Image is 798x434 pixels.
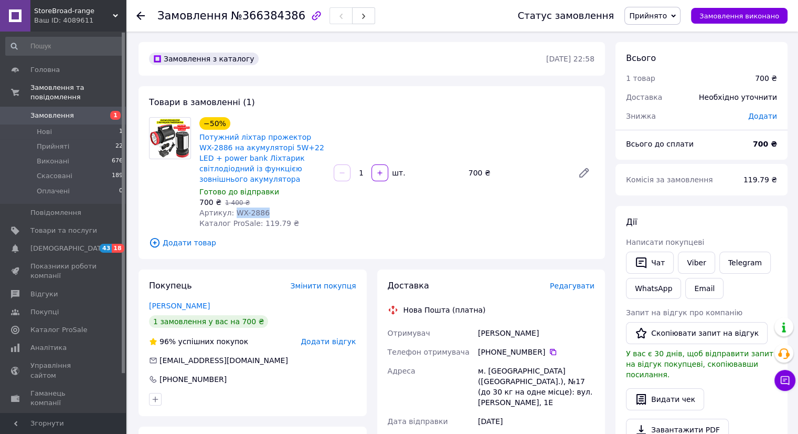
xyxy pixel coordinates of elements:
img: Потужний ліхтар прожектор WX-2886 на акумуляторі 5W+22 LED + power bank Ліхтарик світлодіодний із... [150,119,190,158]
div: 700 ₴ [464,166,569,180]
div: шт. [389,168,406,178]
span: 189 [112,171,123,181]
span: Головна [30,65,60,75]
span: Змінити покупця [291,282,356,290]
span: Доставка [626,93,662,101]
div: Нова Пошта (платна) [401,305,488,315]
span: Адреса [388,367,416,375]
button: Замовлення виконано [691,8,788,24]
span: 700 ₴ [199,198,221,206]
div: −50% [199,117,230,130]
span: Замовлення [157,9,228,22]
span: 43 [100,244,112,253]
span: Прийнято [629,12,667,20]
button: Видати чек [626,388,704,410]
span: Покупці [30,307,59,317]
div: Повернутися назад [136,11,145,21]
span: Каталог ProSale: 119.79 ₴ [199,219,299,228]
span: Редагувати [550,282,594,290]
a: Редагувати [573,162,594,183]
div: Замовлення з каталогу [149,53,259,65]
input: Пошук [5,37,124,56]
div: Ваш ID: 4089611 [34,16,126,25]
time: [DATE] 22:58 [546,55,594,63]
div: [DATE] [476,412,597,431]
span: Товари та послуги [30,226,97,235]
span: StoreBroad-range [34,6,113,16]
div: [PHONE_NUMBER] [158,374,228,385]
span: Аналітика [30,343,67,353]
div: 700 ₴ [755,73,777,84]
button: Email [685,278,723,299]
span: Артикул: WX-2886 [199,209,270,217]
span: [DEMOGRAPHIC_DATA] [30,244,108,253]
span: Гаманець компанії [30,389,97,408]
div: [PERSON_NAME] [476,324,597,343]
span: Дії [626,217,637,227]
span: 18 [112,244,124,253]
button: Чат з покупцем [774,370,795,391]
span: Запит на відгук про компанію [626,308,742,317]
span: Дата відправки [388,417,448,426]
span: Додати відгук [301,337,356,346]
span: Замовлення [30,111,74,120]
span: [EMAIL_ADDRESS][DOMAIN_NAME] [159,356,288,365]
span: Доставка [388,281,429,291]
div: успішних покупок [149,336,248,347]
a: Viber [678,252,715,274]
span: 676 [112,157,123,166]
span: Показники роботи компанії [30,262,97,281]
span: 1 товар [626,74,655,82]
div: Статус замовлення [518,11,614,21]
span: Замовлення виконано [699,12,779,20]
div: [PHONE_NUMBER] [478,347,594,357]
span: Комісія за замовлення [626,175,713,184]
div: Необхідно уточнити [693,86,783,109]
span: Повідомлення [30,208,81,218]
span: Нові [37,127,52,137]
span: 119.79 ₴ [743,175,777,184]
button: Скопіювати запит на відгук [626,322,768,344]
span: Виконані [37,157,69,166]
span: Всього [626,53,656,63]
span: Товари в замовленні (1) [149,97,255,107]
span: Написати покупцеві [626,238,704,246]
span: Всього до сплати [626,140,694,148]
span: Знижка [626,112,656,120]
span: 0 [119,187,123,196]
span: Телефон отримувача [388,348,470,356]
a: Telegram [719,252,771,274]
span: Управління сайтом [30,361,97,380]
span: Замовлення та повідомлення [30,83,126,102]
span: Відгуки [30,290,58,299]
b: 700 ₴ [753,140,777,148]
span: Скасовані [37,171,72,181]
span: Каталог ProSale [30,325,87,335]
span: 22 [115,142,123,151]
span: Додати [748,112,777,120]
span: Готово до відправки [199,188,279,196]
span: Покупець [149,281,192,291]
div: м. [GEOGRAPHIC_DATA] ([GEOGRAPHIC_DATA].), №17 (до 30 кг на одне місце): вул. [PERSON_NAME], 1Е [476,361,597,412]
div: 1 замовлення у вас на 700 ₴ [149,315,268,328]
span: У вас є 30 днів, щоб відправити запит на відгук покупцеві, скопіювавши посилання. [626,349,773,379]
a: WhatsApp [626,278,681,299]
span: №366384386 [231,9,305,22]
span: 96% [159,337,176,346]
span: 1 [119,127,123,137]
span: Отримувач [388,329,430,337]
span: Прийняті [37,142,69,151]
span: Оплачені [37,187,70,196]
span: 1 [110,111,121,120]
a: Потужний ліхтар прожектор WX-2886 на акумуляторі 5W+22 LED + power bank Ліхтарик світлодіодний із... [199,133,324,183]
button: Чат [626,252,674,274]
span: Додати товар [149,237,594,249]
span: 1 400 ₴ [225,199,250,206]
a: [PERSON_NAME] [149,302,210,310]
